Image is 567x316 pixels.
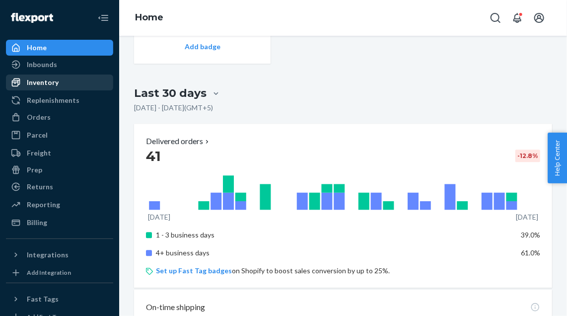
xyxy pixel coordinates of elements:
[27,112,51,122] div: Orders
[529,8,549,28] button: Open account menu
[27,165,42,175] div: Prep
[156,266,540,276] p: on Shopify to boost sales conversion by up to 25%.
[521,248,540,257] span: 61.0%
[146,148,161,164] span: 41
[134,103,213,113] p: [DATE] - [DATE] ( GMT+5 )
[127,3,171,32] ol: breadcrumbs
[27,95,79,105] div: Replenishments
[6,92,113,108] a: Replenishments
[486,8,505,28] button: Open Search Box
[6,267,113,279] a: Add Integration
[146,302,205,313] p: On-time shipping
[27,130,48,140] div: Parcel
[27,43,47,53] div: Home
[156,230,461,240] p: 1 - 3 business days
[11,13,53,23] img: Flexport logo
[156,266,232,275] a: Set up Fast Tag badges
[6,75,113,90] a: Inventory
[6,109,113,125] a: Orders
[6,179,113,195] a: Returns
[146,136,211,147] button: Delivered orders
[27,250,69,260] div: Integrations
[27,200,60,210] div: Reporting
[515,150,540,162] div: -12.8 %
[6,127,113,143] a: Parcel
[6,215,113,231] a: Billing
[6,145,113,161] a: Freight
[6,197,113,213] a: Reporting
[6,162,113,178] a: Prep
[27,78,59,87] div: Inventory
[507,8,527,28] button: Open notifications
[185,42,220,52] button: Add badge
[27,268,71,277] div: Add Integration
[6,57,113,73] a: Inbounds
[27,294,59,304] div: Fast Tags
[6,247,113,263] button: Integrations
[27,148,51,158] div: Freight
[135,12,163,23] a: Home
[93,8,113,28] button: Close Navigation
[548,133,567,183] button: Help Center
[6,40,113,56] a: Home
[148,212,170,222] p: [DATE]
[516,212,538,222] p: [DATE]
[156,248,461,258] p: 4+ business days
[27,218,47,228] div: Billing
[27,60,57,70] div: Inbounds
[134,85,207,101] div: Last 30 days
[6,291,113,307] button: Fast Tags
[27,182,53,192] div: Returns
[521,231,540,239] span: 39.0%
